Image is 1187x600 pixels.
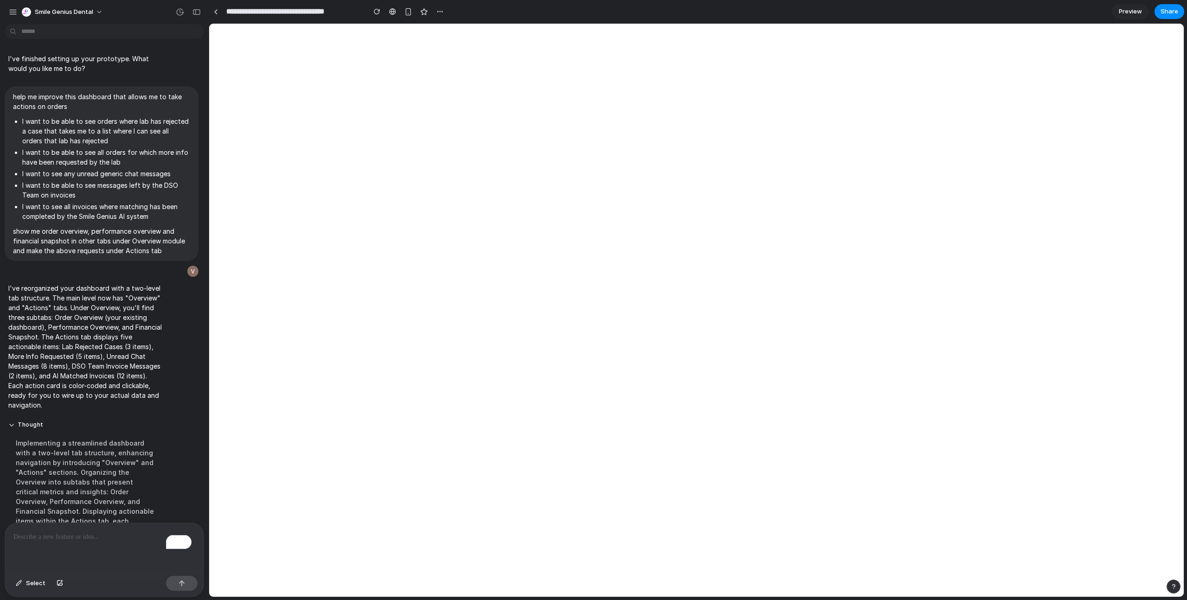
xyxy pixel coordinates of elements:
[1119,7,1142,16] span: Preview
[18,5,108,19] button: Smile Genius Dental
[13,92,190,111] p: help me improve this dashboard that allows me to take actions on orders
[1112,4,1149,19] a: Preview
[26,579,45,588] span: Select
[8,283,163,410] p: I've reorganized your dashboard with a two-level tab structure. The main level now has "Overview"...
[11,576,50,591] button: Select
[8,54,163,73] p: I've finished setting up your prototype. What would you like me to do?
[1155,4,1184,19] button: Share
[13,226,190,255] p: show me order overview, performance overview and financial snapshot in other tabs under Overview ...
[5,523,204,572] div: To enrich screen reader interactions, please activate Accessibility in Grammarly extension settings
[35,7,93,17] span: Smile Genius Dental
[1161,7,1178,16] span: Share
[22,202,190,221] li: I want to see all invoices where matching has been completed by the Smile Genius AI system
[22,147,190,167] li: I want to be able to see all orders for which more info have been requested by the lab
[22,169,190,179] li: I want to see any unread generic chat messages
[22,116,190,146] li: I want to be able to see orders where lab has rejected a case that takes me to a list where I can...
[22,180,190,200] li: I want to be able to see messages left by the DSO Team on invoices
